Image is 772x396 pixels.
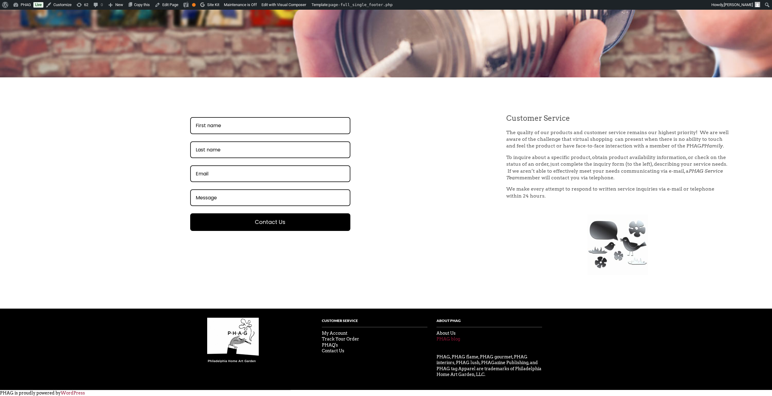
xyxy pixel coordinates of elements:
[587,215,648,275] img: Decal twitter
[192,3,196,7] div: OK
[190,165,350,182] input: Email field
[437,318,542,327] h4: About PHag
[701,143,723,149] em: PHamily
[329,2,393,7] span: page-full_single_footer.php
[506,186,729,204] h4: We make every attempt to respond to written service inquiries via e-mail or telephone within 24 h...
[207,2,219,7] span: Site Kit
[322,348,344,353] a: Contact Us
[322,318,427,327] h4: Customer Service
[61,391,85,395] a: WordPress
[437,337,460,341] a: PHAG blog
[322,337,359,341] a: Track Your Order
[190,117,350,134] input: FirstName field
[437,354,542,378] p: PHAG, PHAG flame, PHAG gourmet, PHAG interiors, PHAG lush, PHAGazine Publishing, and PHAG tag App...
[190,141,350,158] input: LastName field
[322,331,347,336] a: My Account
[506,113,729,129] h1: Customer Service
[506,129,729,154] h4: The quality of our products and customer service remains our highest priority! We are well aware ...
[190,213,350,231] button: Contact Us
[190,189,350,206] input: Message field
[322,343,338,347] a: PHAQ's
[437,331,456,336] a: About Us
[33,2,43,8] a: Live
[506,154,729,186] h4: To inquire about a specific product, obtain product availability information, or check on the sta...
[207,318,259,363] img: phag-logo-compressor.gif
[724,2,753,7] span: [PERSON_NAME]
